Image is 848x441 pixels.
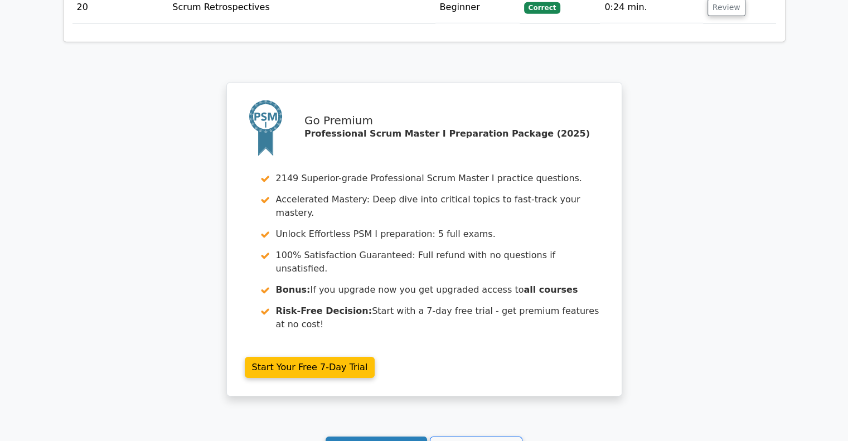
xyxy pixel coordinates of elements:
a: Start Your Free 7-Day Trial [245,357,375,378]
span: Correct [524,2,560,13]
